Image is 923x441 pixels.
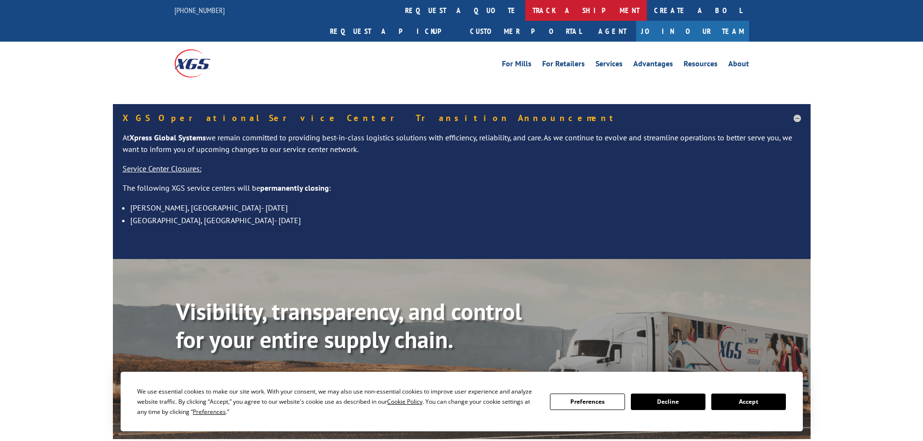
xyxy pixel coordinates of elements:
[636,21,749,42] a: Join Our Team
[550,394,625,410] button: Preferences
[193,408,226,416] span: Preferences
[595,60,623,71] a: Services
[633,60,673,71] a: Advantages
[728,60,749,71] a: About
[502,60,532,71] a: For Mills
[123,164,202,173] u: Service Center Closures:
[137,386,538,417] div: We use essential cookies to make our site work. With your consent, we may also use non-essential ...
[174,5,225,15] a: [PHONE_NUMBER]
[323,21,463,42] a: Request a pickup
[123,114,801,122] h5: XGS Operational Service Center Transition Announcement
[542,60,585,71] a: For Retailers
[129,133,206,142] strong: Xpress Global Systems
[387,397,422,406] span: Cookie Policy
[123,132,801,163] p: At we remain committed to providing best-in-class logistics solutions with efficiency, reliabilit...
[260,183,329,193] strong: permanently closing
[589,21,636,42] a: Agent
[631,394,705,410] button: Decline
[121,372,803,431] div: Cookie Consent Prompt
[711,394,786,410] button: Accept
[684,60,718,71] a: Resources
[463,21,589,42] a: Customer Portal
[176,296,522,354] b: Visibility, transparency, and control for your entire supply chain.
[123,182,801,202] p: The following XGS service centers will be :
[130,214,801,227] li: [GEOGRAPHIC_DATA], [GEOGRAPHIC_DATA]- [DATE]
[130,201,801,214] li: [PERSON_NAME], [GEOGRAPHIC_DATA]- [DATE]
